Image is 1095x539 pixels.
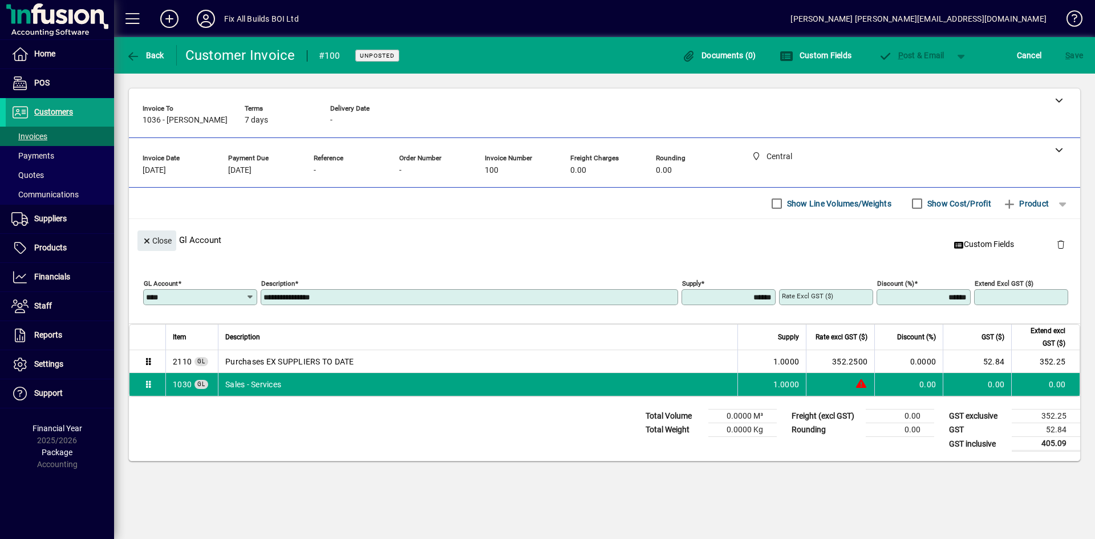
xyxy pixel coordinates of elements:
[123,45,167,66] button: Back
[197,381,205,387] span: GL
[11,171,44,180] span: Quotes
[6,69,114,98] a: POS
[954,238,1015,250] span: Custom Fields
[11,151,54,160] span: Payments
[943,350,1011,373] td: 52.84
[143,166,166,175] span: [DATE]
[114,45,177,66] app-page-header-button: Back
[786,423,866,437] td: Rounding
[1062,45,1086,66] button: Save
[813,356,867,367] div: 352.2500
[185,46,295,64] div: Customer Invoice
[224,10,299,28] div: Fix All Builds BOI Ltd
[1012,437,1080,451] td: 405.09
[708,423,777,437] td: 0.0000 Kg
[33,424,82,433] span: Financial Year
[34,272,70,281] span: Financials
[173,356,192,367] span: Purchases
[34,301,52,310] span: Staff
[360,52,395,59] span: Unposted
[173,379,192,390] span: Sales - Services
[943,410,1012,423] td: GST exclusive
[874,350,943,373] td: 0.0000
[656,166,672,175] span: 0.00
[786,410,866,423] td: Freight (excl GST)
[129,219,1080,261] div: Gl Account
[1058,2,1081,39] a: Knowledge Base
[1065,51,1070,60] span: S
[1019,325,1065,350] span: Extend excl GST ($)
[188,9,224,29] button: Profile
[874,373,943,396] td: 0.00
[975,279,1033,287] mat-label: Extend excl GST ($)
[982,331,1004,343] span: GST ($)
[943,373,1011,396] td: 0.00
[925,198,991,209] label: Show Cost/Profit
[225,379,281,390] span: Sales - Services
[640,423,708,437] td: Total Weight
[330,116,332,125] span: -
[11,190,79,199] span: Communications
[1012,410,1080,423] td: 352.25
[780,51,851,60] span: Custom Fields
[943,437,1012,451] td: GST inclusive
[773,356,800,367] span: 1.0000
[143,116,228,125] span: 1036 - [PERSON_NAME]
[898,51,903,60] span: P
[878,51,944,60] span: ost & Email
[6,292,114,321] a: Staff
[144,279,178,287] mat-label: GL Account
[485,166,498,175] span: 100
[682,51,756,60] span: Documents (0)
[570,166,586,175] span: 0.00
[785,198,891,209] label: Show Line Volumes/Weights
[6,350,114,379] a: Settings
[1003,194,1049,213] span: Product
[1047,230,1074,258] button: Delete
[197,358,205,364] span: GL
[34,330,62,339] span: Reports
[6,321,114,350] a: Reports
[816,331,867,343] span: Rate excl GST ($)
[34,107,73,116] span: Customers
[708,410,777,423] td: 0.0000 M³
[173,331,186,343] span: Item
[261,279,295,287] mat-label: Description
[640,410,708,423] td: Total Volume
[6,234,114,262] a: Products
[399,166,401,175] span: -
[314,166,316,175] span: -
[34,243,67,252] span: Products
[151,9,188,29] button: Add
[225,331,260,343] span: Description
[773,379,800,390] span: 1.0000
[897,331,936,343] span: Discount (%)
[877,279,914,287] mat-label: Discount (%)
[873,45,950,66] button: Post & Email
[319,47,340,65] div: #100
[34,214,67,223] span: Suppliers
[782,292,833,300] mat-label: Rate excl GST ($)
[943,423,1012,437] td: GST
[228,166,252,175] span: [DATE]
[6,165,114,185] a: Quotes
[245,116,268,125] span: 7 days
[1012,423,1080,437] td: 52.84
[1014,45,1045,66] button: Cancel
[997,193,1055,214] button: Product
[34,78,50,87] span: POS
[42,448,72,457] span: Package
[137,230,176,251] button: Close
[6,263,114,291] a: Financials
[778,331,799,343] span: Supply
[6,185,114,204] a: Communications
[11,132,47,141] span: Invoices
[866,423,934,437] td: 0.00
[34,49,55,58] span: Home
[790,10,1047,28] div: [PERSON_NAME] [PERSON_NAME][EMAIL_ADDRESS][DOMAIN_NAME]
[6,40,114,68] a: Home
[6,127,114,146] a: Invoices
[1017,46,1042,64] span: Cancel
[1011,373,1080,396] td: 0.00
[6,146,114,165] a: Payments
